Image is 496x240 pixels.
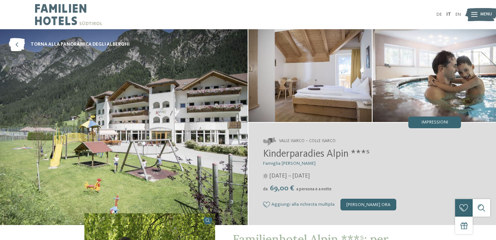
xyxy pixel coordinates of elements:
[279,138,336,144] span: Valle Isarco – Colle Isarco
[263,187,268,191] span: da
[446,12,451,17] a: IT
[340,199,396,210] div: [PERSON_NAME] ora
[9,38,130,51] a: torna alla panoramica degli alberghi
[263,174,268,179] i: Orari d'apertura estate
[480,12,492,18] span: Menu
[248,29,372,122] img: Il family hotel a Vipiteno per veri intenditori
[296,187,332,191] span: a persona e a notte
[436,12,442,17] a: DE
[268,185,295,192] span: 69,00 €
[373,29,496,122] img: Il family hotel a Vipiteno per veri intenditori
[271,202,335,207] span: Aggiungi alla richiesta multipla
[455,12,461,17] a: EN
[263,161,316,166] span: Famiglia [PERSON_NAME]
[31,41,130,48] span: torna alla panoramica degli alberghi
[263,149,370,159] span: Kinderparadies Alpin ***ˢ
[270,172,310,180] span: [DATE] – [DATE]
[421,120,448,125] span: Impressioni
